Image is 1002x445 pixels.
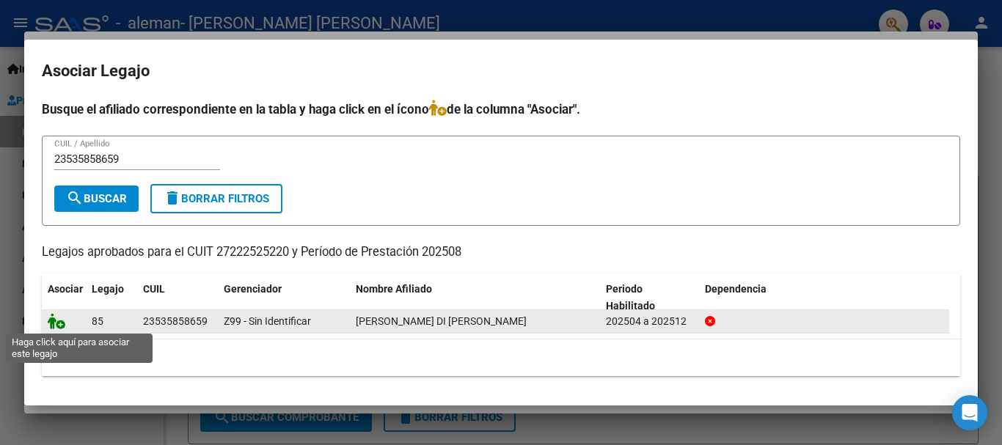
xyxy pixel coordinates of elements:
[137,273,218,322] datatable-header-cell: CUIL
[606,283,655,312] span: Periodo Habilitado
[606,313,693,330] div: 202504 a 202512
[143,283,165,295] span: CUIL
[218,273,350,322] datatable-header-cell: Gerenciador
[150,184,282,213] button: Borrar Filtros
[705,283,767,295] span: Dependencia
[952,395,987,430] div: Open Intercom Messenger
[224,315,311,327] span: Z99 - Sin Identificar
[356,283,432,295] span: Nombre Afiliado
[164,189,181,207] mat-icon: delete
[699,273,949,322] datatable-header-cell: Dependencia
[350,273,600,322] datatable-header-cell: Nombre Afiliado
[42,273,86,322] datatable-header-cell: Asociar
[143,313,208,330] div: 23535858659
[42,100,960,119] h4: Busque el afiliado correspondiente en la tabla y haga click en el ícono de la columna "Asociar".
[224,283,282,295] span: Gerenciador
[86,273,137,322] datatable-header-cell: Legajo
[42,57,960,85] h2: Asociar Legajo
[66,189,84,207] mat-icon: search
[600,273,699,322] datatable-header-cell: Periodo Habilitado
[48,283,83,295] span: Asociar
[42,243,960,262] p: Legajos aprobados para el CUIT 27222525220 y Período de Prestación 202508
[92,315,103,327] span: 85
[66,192,127,205] span: Buscar
[164,192,269,205] span: Borrar Filtros
[356,315,527,327] span: GONZALEZ DI MARCO BALTAZAR AARON
[42,339,960,376] div: 1 registros
[92,283,124,295] span: Legajo
[54,185,139,212] button: Buscar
